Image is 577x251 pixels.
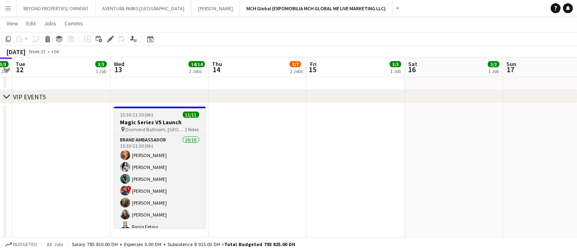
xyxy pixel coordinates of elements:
[64,20,83,27] span: Comms
[72,241,295,247] div: Salary 785 810.00 DH + Expenses 0.00 DH + Subsistence 8 015.00 DH =
[95,61,107,67] span: 3/3
[212,60,222,68] span: Thu
[14,65,25,74] span: 12
[211,65,222,74] span: 14
[488,68,499,74] div: 1 Job
[7,48,25,56] div: [DATE]
[114,119,206,126] h3: Magic Series V5 Launch
[185,126,199,132] span: 2 Roles
[120,112,154,118] span: 15:30-21:30 (6h)
[189,68,205,74] div: 2 Jobs
[390,61,401,67] span: 3/3
[126,186,131,191] span: !
[488,61,499,67] span: 3/3
[408,60,417,68] span: Sat
[506,60,516,68] span: Sun
[23,18,39,29] a: Edit
[96,0,191,16] button: AVENTURA PARKS [GEOGRAPHIC_DATA]
[51,48,59,55] div: +04
[45,241,65,247] span: All jobs
[113,65,124,74] span: 13
[290,61,301,67] span: 3/7
[390,68,401,74] div: 1 Job
[407,65,417,74] span: 16
[26,20,36,27] span: Edit
[114,60,124,68] span: Wed
[505,65,516,74] span: 17
[114,107,206,228] app-job-card: 15:30-21:30 (6h)11/11Magic Series V5 Launch Diamond Ballroom, [GEOGRAPHIC_DATA], [GEOGRAPHIC_DATA...
[41,18,60,29] a: Jobs
[61,18,86,29] a: Comms
[96,68,106,74] div: 1 Job
[27,48,48,55] span: Week 33
[240,0,393,16] button: MCH Global (EXPOMOBILIA MCH GLOBAL ME LIVE MARKETING LLC)
[310,60,317,68] span: Fri
[183,112,199,118] span: 11/11
[13,93,46,101] div: VIP EVENTS
[290,68,303,74] div: 2 Jobs
[44,20,56,27] span: Jobs
[189,61,205,67] span: 14/14
[3,18,21,29] a: View
[4,240,38,249] button: Budgeted
[7,20,18,27] span: View
[17,0,96,16] button: BEYOND PROPERTIES/ OMNIYAT
[126,126,185,132] span: Diamond Ballroom, [GEOGRAPHIC_DATA], [GEOGRAPHIC_DATA]
[13,242,37,247] span: Budgeted
[309,65,317,74] span: 15
[16,60,25,68] span: Tue
[191,0,240,16] button: [PERSON_NAME]
[224,241,295,247] span: Total Budgeted 793 825.00 DH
